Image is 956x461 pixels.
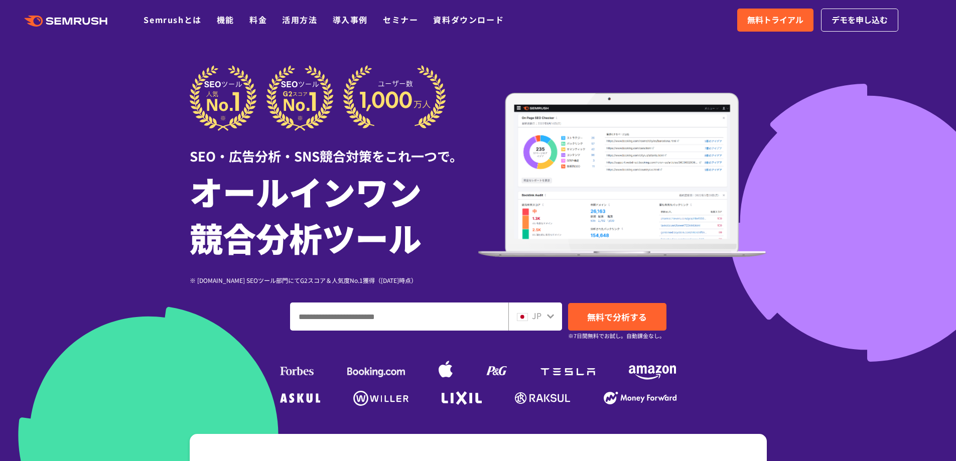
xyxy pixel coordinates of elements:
a: 無料で分析する [568,303,666,331]
small: ※7日間無料でお試し。自動課金なし。 [568,331,665,341]
a: 料金 [249,14,267,26]
a: 導入事例 [333,14,368,26]
div: SEO・広告分析・SNS競合対策をこれ一つで。 [190,131,478,166]
input: ドメイン、キーワードまたはURLを入力してください [291,303,508,330]
div: ※ [DOMAIN_NAME] SEOツール部門にてG2スコア＆人気度No.1獲得（[DATE]時点） [190,275,478,285]
a: 資料ダウンロード [433,14,504,26]
a: セミナー [383,14,418,26]
span: 無料で分析する [587,311,647,323]
a: デモを申し込む [821,9,898,32]
span: 無料トライアル [747,14,803,27]
h1: オールインワン 競合分析ツール [190,168,478,260]
a: 機能 [217,14,234,26]
a: Semrushとは [144,14,201,26]
a: 活用方法 [282,14,317,26]
span: JP [532,310,541,322]
span: デモを申し込む [832,14,888,27]
a: 無料トライアル [737,9,813,32]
